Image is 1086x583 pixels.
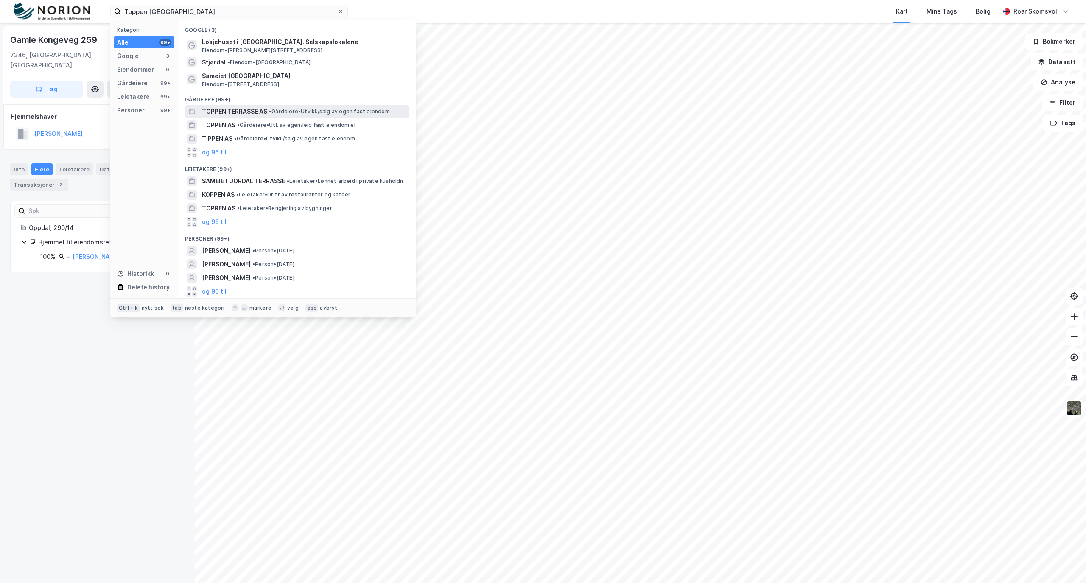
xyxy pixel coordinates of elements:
[1043,115,1083,132] button: Tags
[926,6,957,17] div: Mine Tags
[305,304,319,312] div: esc
[56,180,65,189] div: 2
[164,53,171,59] div: 3
[10,81,83,98] button: Tag
[67,252,70,262] div: -
[38,237,174,247] div: Hjemmel til eiendomsrett
[202,134,232,144] span: TIPPEN AS
[202,217,227,227] button: og 96 til
[117,105,145,115] div: Personer
[234,135,355,142] span: Gårdeiere • Utvikl./salg av egen fast eiendom
[117,269,154,279] div: Historikk
[10,33,98,47] div: Gamle Kongeveg 259
[171,304,183,312] div: tab
[249,305,271,311] div: markere
[202,47,322,54] span: Eiendom • [PERSON_NAME][STREET_ADDRESS]
[976,6,991,17] div: Bolig
[96,163,128,175] div: Datasett
[159,107,171,114] div: 99+
[142,305,164,311] div: nytt søk
[202,107,267,117] span: TOPPEN TERRASSE AS
[1031,53,1083,70] button: Datasett
[117,64,154,75] div: Eiendommer
[896,6,908,17] div: Kart
[202,273,251,283] span: [PERSON_NAME]
[29,223,174,233] div: Oppdal, 290/14
[252,275,255,281] span: •
[121,5,337,18] input: Søk på adresse, matrikkel, gårdeiere, leietakere eller personer
[117,92,150,102] div: Leietakere
[178,229,416,244] div: Personer (99+)
[40,252,56,262] div: 100%
[227,59,230,65] span: •
[10,163,28,175] div: Info
[234,135,237,142] span: •
[185,305,225,311] div: neste kategori
[164,270,171,277] div: 0
[14,3,90,20] img: norion-logo.80e7a08dc31c2e691866.png
[252,247,255,254] span: •
[159,80,171,87] div: 99+
[252,247,294,254] span: Person • [DATE]
[320,305,337,311] div: avbryt
[287,178,289,184] span: •
[202,286,227,297] button: og 96 til
[202,71,406,81] span: Sameiet [GEOGRAPHIC_DATA]
[237,122,357,129] span: Gårdeiere • Utl. av egen/leid fast eiendom el.
[202,246,251,256] span: [PERSON_NAME]
[127,282,170,292] div: Delete history
[117,27,174,33] div: Kategori
[178,159,416,174] div: Leietakere (99+)
[287,178,405,185] span: Leietaker • Lønnet arbeid i private husholdn.
[1044,542,1086,583] iframe: Chat Widget
[227,59,311,66] span: Eiendom • [GEOGRAPHIC_DATA]
[202,120,235,130] span: TOPPEN AS
[269,108,271,115] span: •
[25,205,118,217] input: Søk
[236,191,239,198] span: •
[269,108,390,115] span: Gårdeiere • Utvikl./salg av egen fast eiendom
[117,51,139,61] div: Google
[287,305,299,311] div: velg
[1013,6,1059,17] div: Roar Skomsvoll
[202,37,406,47] span: Losjehuset i [GEOGRAPHIC_DATA]. Selskapslokalene
[1025,33,1083,50] button: Bokmerker
[252,261,294,268] span: Person • [DATE]
[117,78,148,88] div: Gårdeiere
[202,57,226,67] span: Stjørdal
[31,163,53,175] div: Eiere
[252,261,255,267] span: •
[178,90,416,105] div: Gårdeiere (99+)
[202,190,235,200] span: KOPPEN AS
[73,253,121,260] a: [PERSON_NAME]
[10,179,68,191] div: Transaksjoner
[202,203,235,213] span: TOPREN AS
[237,122,240,128] span: •
[10,50,143,70] div: 7346, [GEOGRAPHIC_DATA], [GEOGRAPHIC_DATA]
[1066,400,1082,416] img: 9k=
[202,176,285,186] span: SAMEIET JORDAL TERRASSE
[236,191,350,198] span: Leietaker • Drift av restauranter og kafeer
[178,20,416,35] div: Google (3)
[159,39,171,46] div: 99+
[202,147,227,157] button: og 96 til
[159,93,171,100] div: 99+
[237,205,240,211] span: •
[117,37,129,48] div: Alle
[202,259,251,269] span: [PERSON_NAME]
[117,304,140,312] div: Ctrl + k
[252,275,294,281] span: Person • [DATE]
[202,81,279,88] span: Eiendom • [STREET_ADDRESS]
[1042,94,1083,111] button: Filter
[11,112,185,122] div: Hjemmelshaver
[237,205,332,212] span: Leietaker • Rengjøring av bygninger
[1033,74,1083,91] button: Analyse
[164,66,171,73] div: 0
[56,163,93,175] div: Leietakere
